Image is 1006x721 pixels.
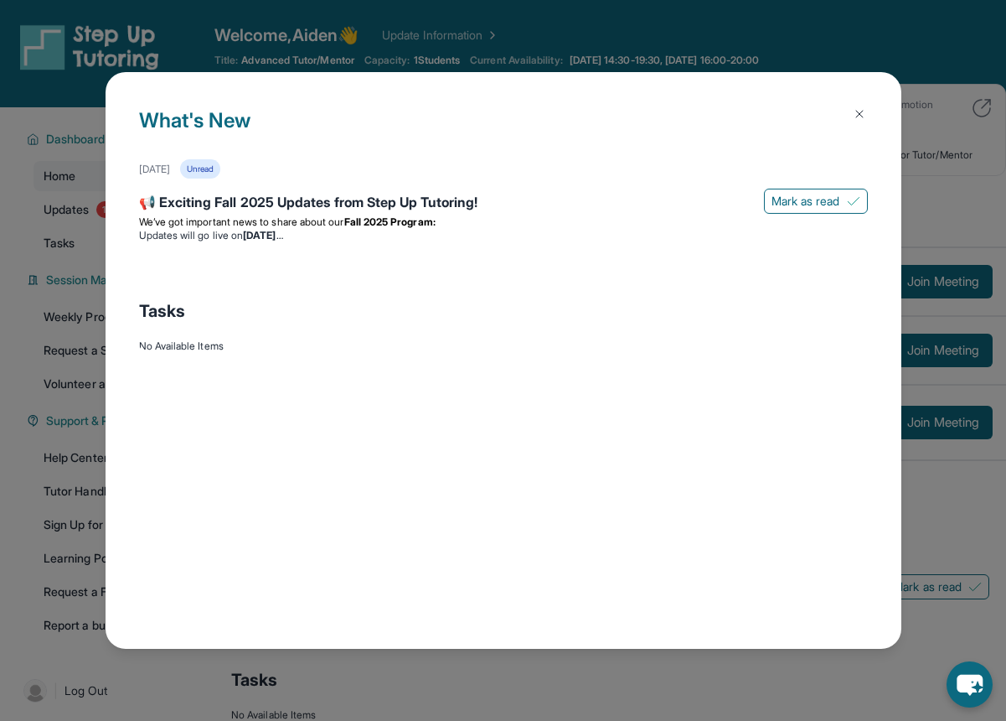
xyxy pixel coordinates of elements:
[243,229,282,241] strong: [DATE]
[771,193,840,210] span: Mark as read
[847,195,860,208] img: Mark as read
[947,661,993,708] button: chat-button
[344,215,436,228] strong: Fall 2025 Program:
[139,340,868,353] div: No Available Items
[139,299,185,323] span: Tasks
[139,215,344,228] span: We’ve got important news to share about our
[139,192,868,215] div: 📢 Exciting Fall 2025 Updates from Step Up Tutoring!
[853,107,866,121] img: Close Icon
[139,229,868,242] li: Updates will go live on
[180,159,220,179] div: Unread
[139,163,170,176] div: [DATE]
[764,189,868,214] button: Mark as read
[139,106,868,159] h1: What's New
